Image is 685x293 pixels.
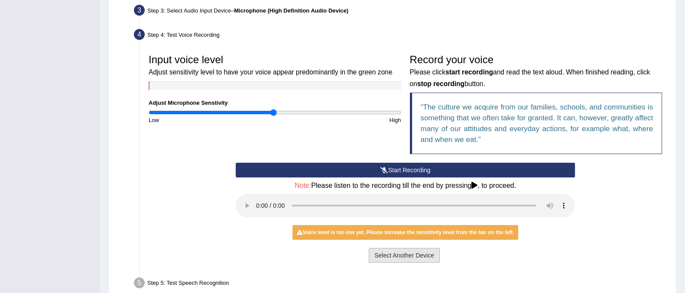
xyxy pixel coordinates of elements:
[369,248,440,263] button: Select Another Device
[231,7,348,14] span: –
[236,163,575,177] button: Start Recording
[130,26,672,45] div: Step 4: Test Voice Recording
[130,2,672,21] div: Step 3: Select Audio Input Device
[417,80,464,87] b: stop recording
[292,225,519,240] div: Voice level is too low yet. Please increase the sensitivity level from the bar on the left.
[275,116,405,124] div: High
[236,182,575,190] h4: Please listen to the recording till the end by pressing , to proceed.
[445,68,493,76] b: start recording
[410,54,662,88] h3: Record your voice
[234,7,348,14] b: Microphone (High Definition Audio Device)
[410,68,650,87] small: Please click and read the text aloud. When finished reading, click on button.
[421,103,653,144] q: The culture we acquire from our families, schools, and communities is something that we often tak...
[149,68,393,76] small: Adjust sensitivity level to have your voice appear predominantly in the green zone
[144,116,275,124] div: Low
[295,182,311,189] span: Note:
[149,99,228,107] label: Adjust Microphone Senstivity
[149,54,401,77] h3: Input voice level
